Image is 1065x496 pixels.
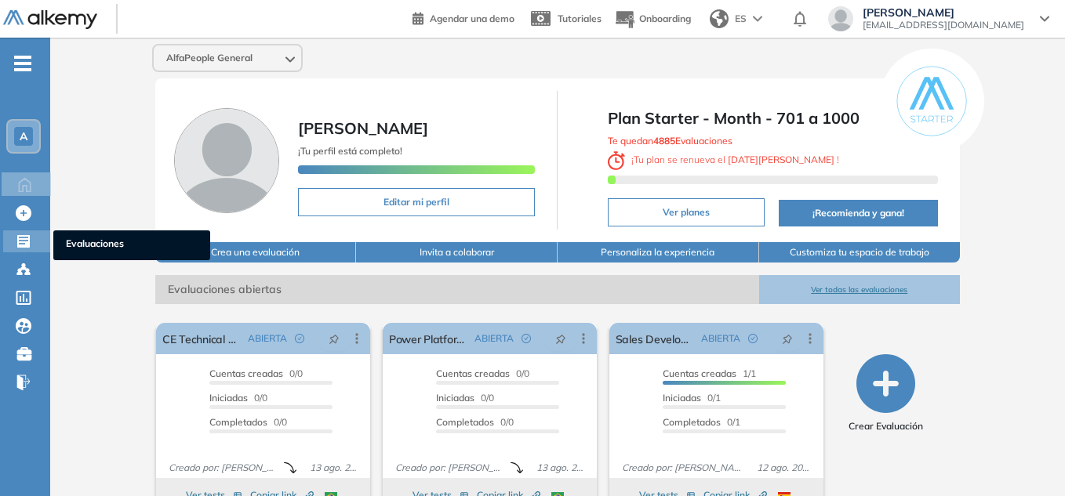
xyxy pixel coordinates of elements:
a: Agendar una demo [413,8,514,27]
span: 0/0 [436,367,529,379]
span: check-circle [522,334,531,343]
a: Power Platform Developer - [GEOGRAPHIC_DATA] [389,323,468,354]
button: Customiza tu espacio de trabajo [759,242,961,262]
a: CE Technical Architect - [GEOGRAPHIC_DATA] [162,323,242,354]
span: 13 ago. 2025 [304,461,364,475]
span: 0/0 [209,392,267,404]
span: Cuentas creadas [436,367,510,379]
span: pushpin [555,332,566,345]
img: Logo [3,10,97,30]
span: ¡ Tu plan se renueva el ! [608,154,839,165]
button: pushpin [770,326,805,351]
button: Personaliza la experiencia [558,242,759,262]
span: Creado por: [PERSON_NAME] [616,461,751,475]
span: 0/0 [209,416,287,428]
button: Crea una evaluación [155,242,357,262]
span: Cuentas creadas [209,367,283,379]
a: Sales Developer Representative [616,323,695,354]
span: 0/1 [663,416,740,428]
span: 0/1 [663,392,721,404]
b: 4885 [653,135,675,147]
span: A [20,130,27,143]
span: Onboarding [639,13,691,24]
button: Onboarding [614,2,691,36]
span: Iniciadas [209,392,248,404]
button: pushpin [543,326,578,351]
span: 0/0 [436,392,494,404]
img: Foto de perfil [174,108,279,213]
span: Creado por: [PERSON_NAME] [389,461,511,475]
span: 12 ago. 2025 [751,461,817,475]
button: Crear Evaluación [849,354,923,433]
span: ¡Tu perfil está completo! [298,145,402,157]
b: [DATE][PERSON_NAME] [725,154,837,165]
span: [PERSON_NAME] [863,6,1024,19]
i: - [14,62,31,65]
img: arrow [753,16,762,22]
span: ABIERTA [701,331,740,346]
button: Editar mi perfil [298,188,536,216]
button: Ver planes [608,198,765,226]
span: Creado por: [PERSON_NAME] [162,461,284,475]
span: ES [735,12,747,26]
span: ABIERTA [248,331,287,346]
button: pushpin [317,326,351,351]
img: clock-svg [608,151,625,170]
span: 13 ago. 2025 [530,461,591,475]
span: Iniciadas [663,392,701,404]
span: 0/0 [209,367,303,379]
button: Invita a colaborar [356,242,558,262]
span: Plan Starter - Month - 701 a 1000 [608,107,938,130]
span: Te quedan Evaluaciones [608,135,732,147]
span: 1/1 [663,367,756,379]
span: Crear Evaluación [849,419,923,433]
span: [EMAIL_ADDRESS][DOMAIN_NAME] [863,19,1024,31]
span: ABIERTA [474,331,514,346]
span: pushpin [782,332,793,345]
span: check-circle [748,334,758,343]
button: ¡Recomienda y gana! [779,200,938,226]
span: Cuentas creadas [663,367,736,379]
img: world [710,9,729,28]
span: Completados [663,416,721,428]
span: Completados [436,416,494,428]
button: Ver todas las evaluaciones [759,275,961,304]
span: Iniciadas [436,392,474,404]
span: Tutoriales [558,13,602,24]
span: 0/0 [436,416,514,428]
span: Evaluaciones [66,237,198,254]
span: Agendar una demo [430,13,514,24]
span: Completados [209,416,267,428]
span: Evaluaciones abiertas [155,275,759,304]
span: pushpin [329,332,340,345]
span: [PERSON_NAME] [298,118,428,138]
span: check-circle [295,334,304,343]
span: AlfaPeople General [166,52,253,64]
